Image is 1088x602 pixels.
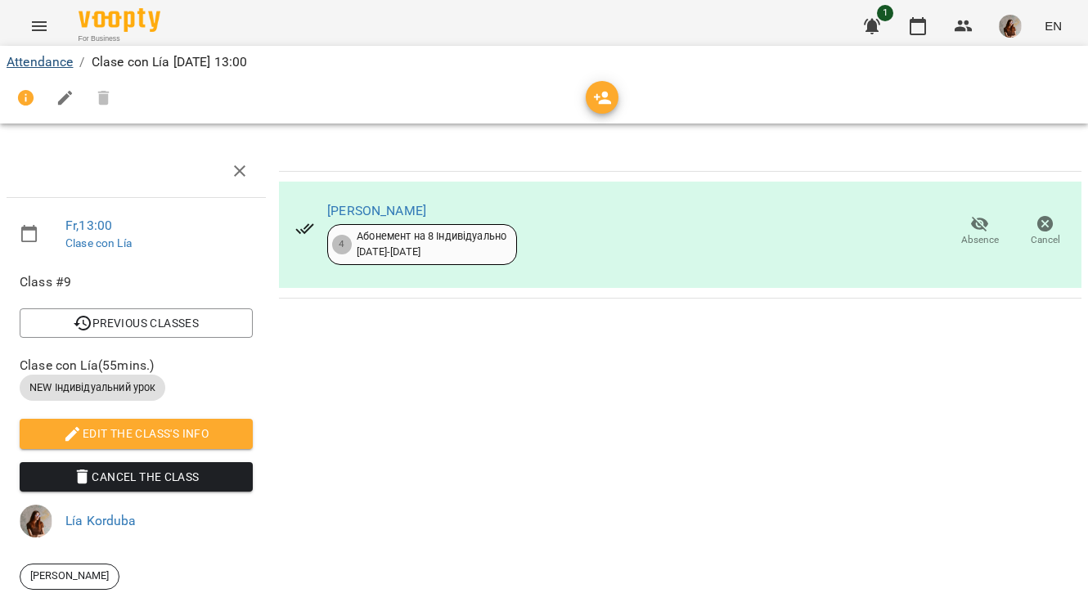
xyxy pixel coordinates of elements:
span: Class #9 [20,272,253,292]
nav: breadcrumb [7,52,1081,72]
span: Cancel the class [33,467,240,487]
span: NEW Індивідуальний урок [20,380,165,395]
button: Cancel the class [20,462,253,492]
span: Absence [961,233,999,247]
span: [PERSON_NAME] [20,568,119,583]
span: Previous Classes [33,313,240,333]
button: Cancel [1013,209,1078,254]
button: Edit the class's Info [20,419,253,448]
span: For Business [79,34,160,44]
a: Lía Korduba [65,513,137,528]
button: Menu [20,7,59,46]
div: 4 [332,235,352,254]
a: Attendance [7,54,73,70]
img: 3ce433daf340da6b7c5881d4c37f3cdb.png [20,505,52,537]
p: Clase con Lía [DATE] 13:00 [92,52,248,72]
img: 3ce433daf340da6b7c5881d4c37f3cdb.png [999,15,1022,38]
a: Fr , 13:00 [65,218,112,233]
button: Absence [947,209,1013,254]
a: [PERSON_NAME] [327,203,426,218]
span: Edit the class's Info [33,424,240,443]
img: Voopty Logo [79,8,160,32]
a: Clase con Lía [65,236,132,249]
div: Абонемент на 8 Індивідуально [DATE] - [DATE] [357,229,506,259]
span: EN [1045,17,1062,34]
span: 1 [877,5,893,21]
li: / [79,52,84,72]
span: Clase con Lía ( 55 mins. ) [20,356,253,375]
button: EN [1038,11,1068,41]
span: Cancel [1031,233,1060,247]
button: Previous Classes [20,308,253,338]
div: [PERSON_NAME] [20,564,119,590]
